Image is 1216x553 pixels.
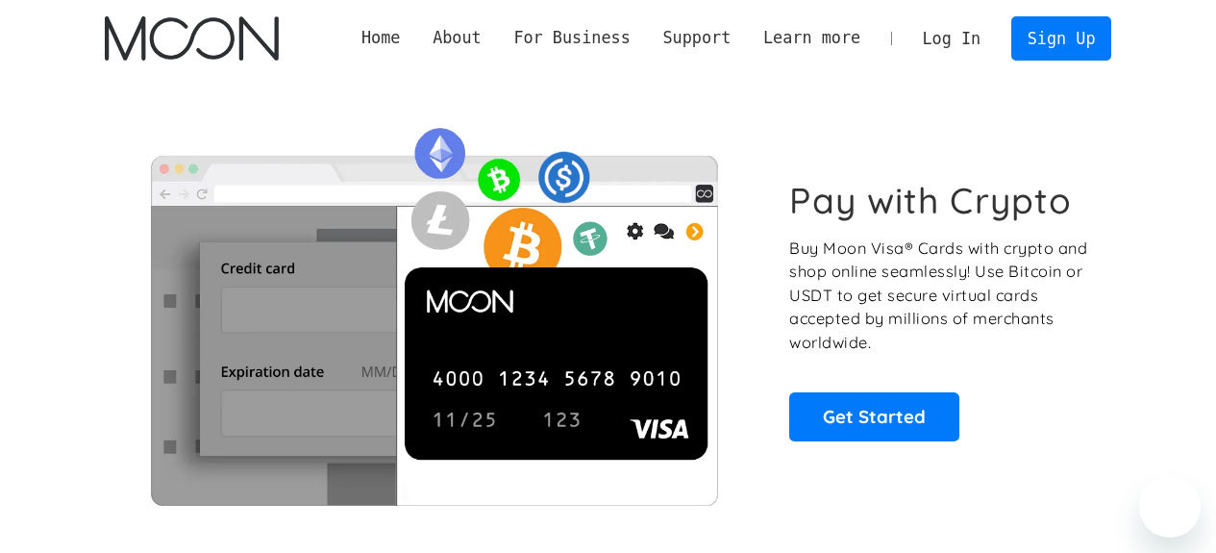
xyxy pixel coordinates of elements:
div: For Business [513,26,630,50]
p: Buy Moon Visa® Cards with crypto and shop online seamlessly! Use Bitcoin or USDT to get secure vi... [789,237,1090,355]
div: About [416,26,497,50]
a: Home [345,26,416,50]
iframe: Button to launch messaging window [1139,476,1201,538]
div: For Business [498,26,647,50]
div: Learn more [763,26,860,50]
div: Learn more [747,26,877,50]
div: Support [647,26,747,50]
h1: Pay with Crypto [789,179,1072,222]
a: Log In [906,17,997,60]
img: Moon Logo [105,16,279,61]
a: home [105,16,279,61]
a: Sign Up [1011,16,1111,60]
a: Get Started [789,392,959,440]
img: Moon Cards let you spend your crypto anywhere Visa is accepted. [105,114,763,505]
div: About [433,26,482,50]
div: Support [662,26,731,50]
